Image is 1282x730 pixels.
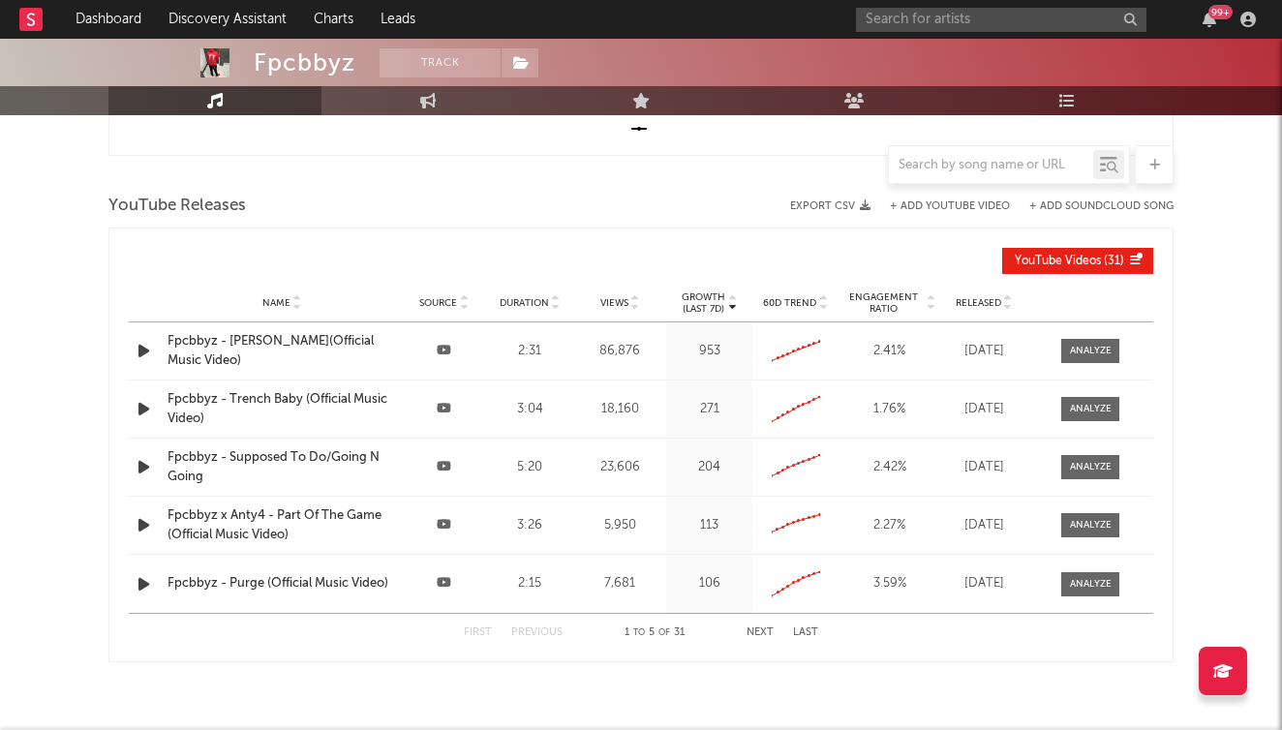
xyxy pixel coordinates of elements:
div: [DATE] [945,516,1023,535]
div: 1.76 % [843,400,935,419]
button: + Add SoundCloud Song [1010,201,1174,212]
button: + Add SoundCloud Song [1029,201,1174,212]
div: 2.42 % [843,458,935,477]
button: Track [380,48,501,77]
div: 18,160 [578,400,662,419]
div: 3.59 % [843,574,935,593]
div: 99 + [1208,5,1233,19]
a: Fpcbbyz - Trench Baby (Official Music Video) [168,390,396,428]
div: 2:31 [492,342,568,361]
div: 106 [671,574,748,593]
span: YouTube Releases [108,195,246,218]
a: Fpcbbyz - [PERSON_NAME](Official Music Video) [168,332,396,370]
button: Last [793,627,818,638]
span: 60D Trend [763,297,816,309]
input: Search by song name or URL [889,158,1093,173]
span: of [658,628,670,637]
div: 5:20 [492,458,568,477]
button: First [464,627,492,638]
div: 86,876 [578,342,662,361]
button: 99+ [1203,12,1216,27]
div: [DATE] [945,342,1023,361]
div: [DATE] [945,574,1023,593]
div: 204 [671,458,748,477]
div: 271 [671,400,748,419]
div: 3:26 [492,516,568,535]
span: YouTube Videos [1015,256,1101,267]
button: Previous [511,627,563,638]
div: 5,950 [578,516,662,535]
div: 953 [671,342,748,361]
span: Duration [500,297,549,309]
div: 113 [671,516,748,535]
div: 2.27 % [843,516,935,535]
div: [DATE] [945,400,1023,419]
span: Views [600,297,628,309]
div: [DATE] [945,458,1023,477]
div: 7,681 [578,574,662,593]
span: to [633,628,645,637]
div: 3:04 [492,400,568,419]
div: 2:15 [492,574,568,593]
div: 2.41 % [843,342,935,361]
p: Growth [682,291,725,303]
button: Export CSV [790,200,870,212]
div: Fpcbbyz [254,48,355,77]
p: (Last 7d) [682,303,725,315]
span: Engagement Ratio [843,291,924,315]
div: 23,606 [578,458,662,477]
a: Fpcbbyz x Anty4 - Part Of The Game (Official Music Video) [168,506,396,544]
div: + Add YouTube Video [870,201,1010,212]
span: ( 31 ) [1015,256,1124,267]
span: Source [419,297,457,309]
button: YouTube Videos(31) [1002,248,1153,274]
div: 1 5 31 [601,622,708,645]
a: Fpcbbyz - Purge (Official Music Video) [168,574,396,593]
span: Name [262,297,290,309]
button: Next [747,627,774,638]
a: Fpcbbyz - Supposed To Do/Going N Going [168,448,396,486]
input: Search for artists [856,8,1146,32]
span: Released [956,297,1001,309]
button: + Add YouTube Video [890,201,1010,212]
